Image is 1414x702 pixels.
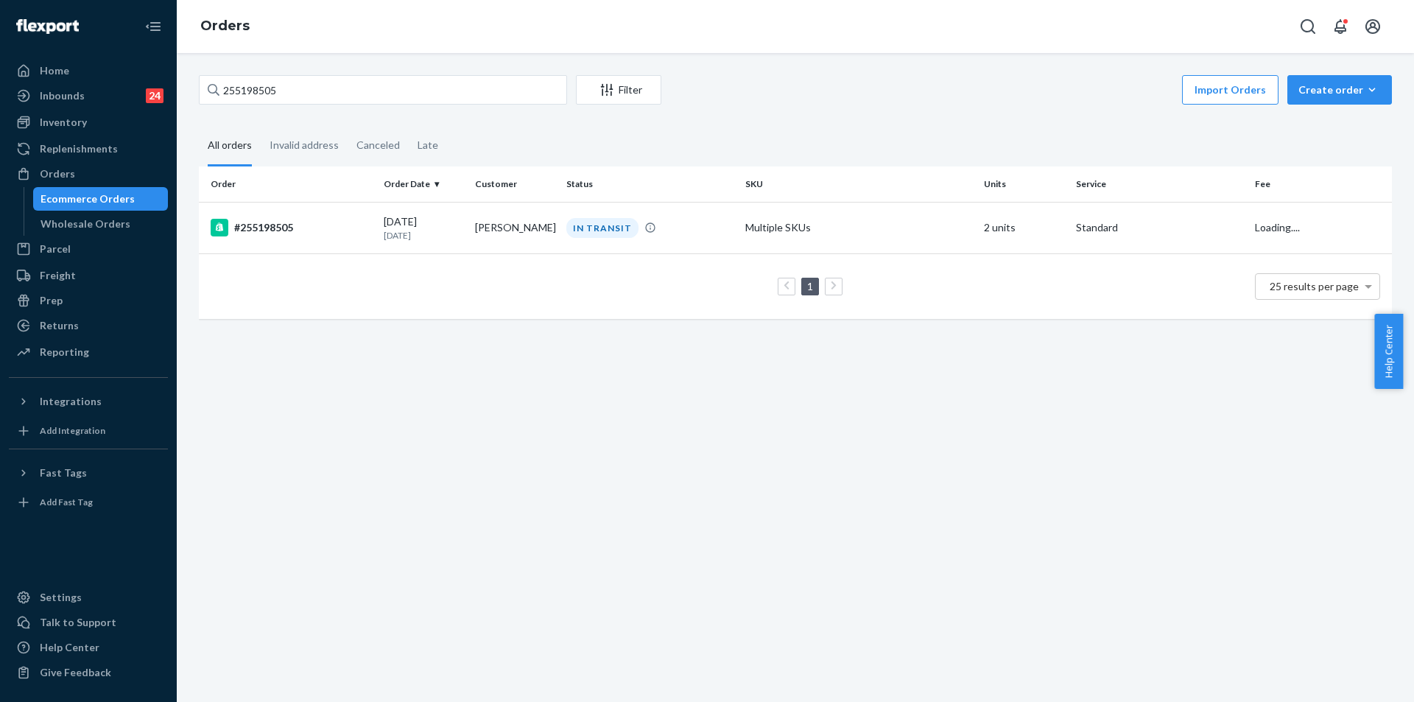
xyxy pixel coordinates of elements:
[1076,220,1243,235] p: Standard
[9,636,168,659] a: Help Center
[1287,75,1392,105] button: Create order
[9,84,168,108] a: Inbounds24
[200,18,250,34] a: Orders
[1249,166,1392,202] th: Fee
[1182,75,1278,105] button: Import Orders
[1298,83,1381,97] div: Create order
[199,75,567,105] input: Search orders
[208,126,252,166] div: All orders
[1326,12,1355,41] button: Open notifications
[576,75,661,105] button: Filter
[378,166,469,202] th: Order Date
[40,141,118,156] div: Replenishments
[40,665,111,680] div: Give Feedback
[9,237,168,261] a: Parcel
[978,166,1069,202] th: Units
[199,166,378,202] th: Order
[40,293,63,308] div: Prep
[33,212,169,236] a: Wholesale Orders
[270,126,339,164] div: Invalid address
[9,586,168,609] a: Settings
[16,19,79,34] img: Flexport logo
[9,419,168,443] a: Add Integration
[9,264,168,287] a: Freight
[40,345,89,359] div: Reporting
[9,289,168,312] a: Prep
[9,137,168,161] a: Replenishments
[9,661,168,684] button: Give Feedback
[475,178,555,190] div: Customer
[9,162,168,186] a: Orders
[384,214,463,242] div: [DATE]
[40,640,99,655] div: Help Center
[1374,314,1403,389] button: Help Center
[566,218,639,238] div: IN TRANSIT
[146,88,163,103] div: 24
[739,202,978,253] td: Multiple SKUs
[40,115,87,130] div: Inventory
[384,229,463,242] p: [DATE]
[9,461,168,485] button: Fast Tags
[40,496,93,508] div: Add Fast Tag
[40,166,75,181] div: Orders
[9,611,168,634] a: Talk to Support
[40,615,116,630] div: Talk to Support
[40,590,82,605] div: Settings
[40,63,69,78] div: Home
[739,166,978,202] th: SKU
[9,390,168,413] button: Integrations
[1293,12,1323,41] button: Open Search Box
[469,202,560,253] td: [PERSON_NAME]
[9,314,168,337] a: Returns
[1358,12,1387,41] button: Open account menu
[40,318,79,333] div: Returns
[189,5,261,48] ol: breadcrumbs
[40,268,76,283] div: Freight
[9,110,168,134] a: Inventory
[804,280,816,292] a: Page 1 is your current page
[1270,280,1359,292] span: 25 results per page
[356,126,400,164] div: Canceled
[33,187,169,211] a: Ecommerce Orders
[40,394,102,409] div: Integrations
[978,202,1069,253] td: 2 units
[418,126,438,164] div: Late
[138,12,168,41] button: Close Navigation
[560,166,739,202] th: Status
[40,424,105,437] div: Add Integration
[1249,202,1392,253] td: Loading....
[1070,166,1249,202] th: Service
[41,192,135,206] div: Ecommerce Orders
[40,88,85,103] div: Inbounds
[9,340,168,364] a: Reporting
[9,491,168,514] a: Add Fast Tag
[40,466,87,480] div: Fast Tags
[211,219,372,236] div: #255198505
[9,59,168,83] a: Home
[41,217,130,231] div: Wholesale Orders
[40,242,71,256] div: Parcel
[577,83,661,97] div: Filter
